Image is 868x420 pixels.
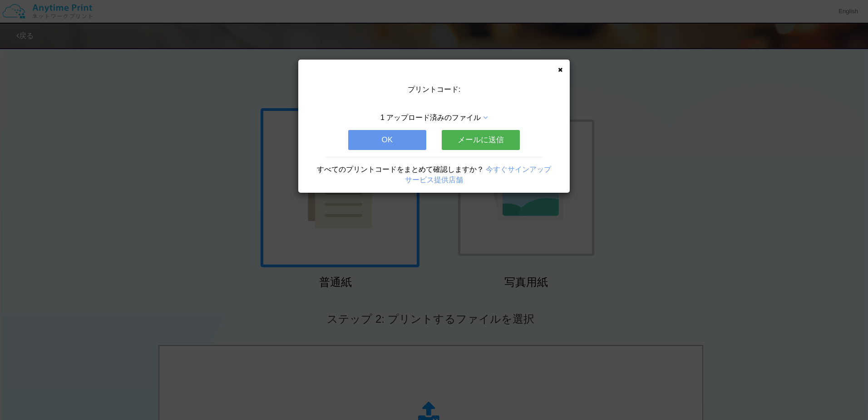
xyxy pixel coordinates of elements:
[405,176,463,184] a: サービス提供店舗
[348,130,426,150] button: OK
[380,114,481,121] span: 1 アップロード済みのファイル
[486,165,551,173] a: 今すぐサインアップ
[442,130,520,150] button: メールに送信
[408,85,460,93] span: プリントコード:
[317,165,484,173] span: すべてのプリントコードをまとめて確認しますか？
